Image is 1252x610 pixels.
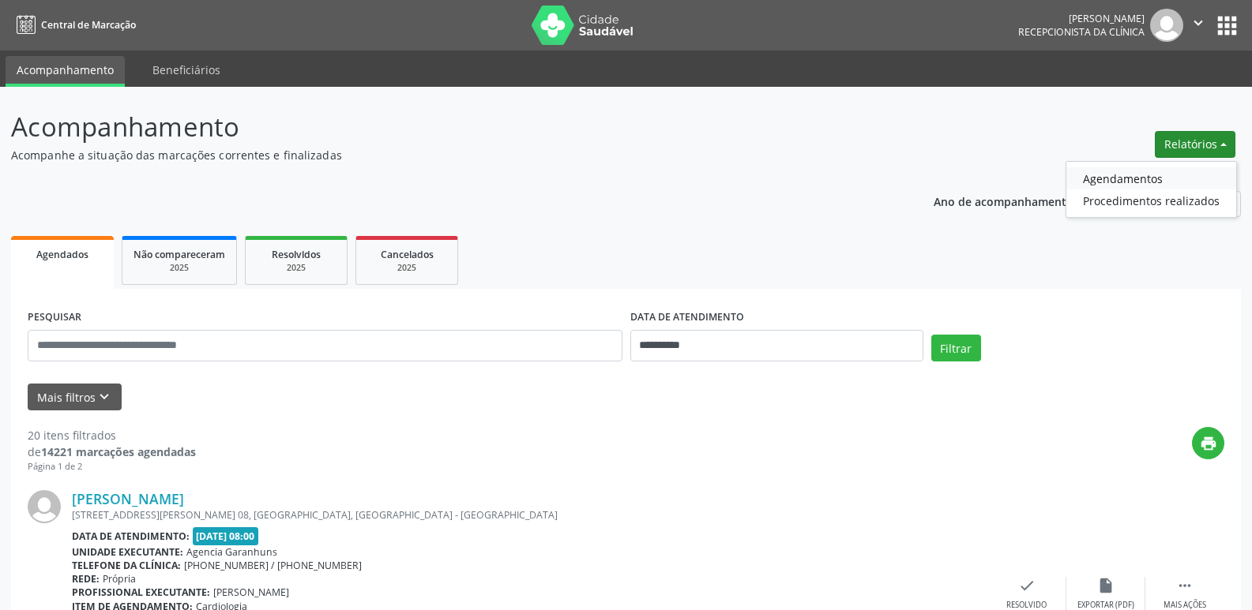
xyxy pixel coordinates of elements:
[1155,131,1235,158] button: Relatórios
[72,586,210,599] b: Profissional executante:
[1066,167,1236,189] a: Agendamentos
[11,12,136,38] a: Central de Marcação
[72,559,181,572] b: Telefone da clínica:
[186,545,277,559] span: Agencia Garanhuns
[72,490,184,507] a: [PERSON_NAME]
[72,572,100,586] b: Rede:
[1018,25,1145,39] span: Recepcionista da clínica
[1018,12,1145,25] div: [PERSON_NAME]
[1213,12,1241,39] button: apps
[1150,9,1183,42] img: img
[193,527,259,545] span: [DATE] 08:00
[72,508,987,522] div: [STREET_ADDRESS][PERSON_NAME] 08, [GEOGRAPHIC_DATA], [GEOGRAPHIC_DATA] - [GEOGRAPHIC_DATA]
[931,335,981,361] button: Filtrar
[213,586,289,599] span: [PERSON_NAME]
[103,572,136,586] span: Própria
[1097,577,1115,594] i: insert_drive_file
[28,460,196,473] div: Página 1 de 2
[272,248,321,261] span: Resolvidos
[257,262,336,274] div: 2025
[28,427,196,443] div: 20 itens filtrados
[28,305,81,330] label: PESQUISAR
[6,56,125,87] a: Acompanhamento
[36,248,88,261] span: Agendados
[28,384,122,411] button: Mais filtroskeyboard_arrow_down
[1066,189,1236,211] a: Procedimentos realizados
[1200,435,1217,452] i: print
[367,262,446,274] div: 2025
[1176,577,1194,594] i: 
[133,262,225,274] div: 2025
[41,444,196,459] strong: 14221 marcações agendadas
[72,545,183,559] b: Unidade executante:
[381,248,434,261] span: Cancelados
[1018,577,1036,594] i: check
[1190,14,1207,32] i: 
[184,559,362,572] span: [PHONE_NUMBER] / [PHONE_NUMBER]
[934,191,1073,211] p: Ano de acompanhamento
[28,490,61,523] img: img
[1192,427,1224,459] button: print
[72,530,190,543] b: Data de atendimento:
[1066,161,1237,218] ul: Relatórios
[1183,9,1213,42] button: 
[28,443,196,460] div: de
[133,248,225,261] span: Não compareceram
[41,18,136,32] span: Central de Marcação
[11,107,872,147] p: Acompanhamento
[11,147,872,163] p: Acompanhe a situação das marcações correntes e finalizadas
[630,305,744,330] label: DATA DE ATENDIMENTO
[96,388,113,406] i: keyboard_arrow_down
[141,56,231,84] a: Beneficiários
